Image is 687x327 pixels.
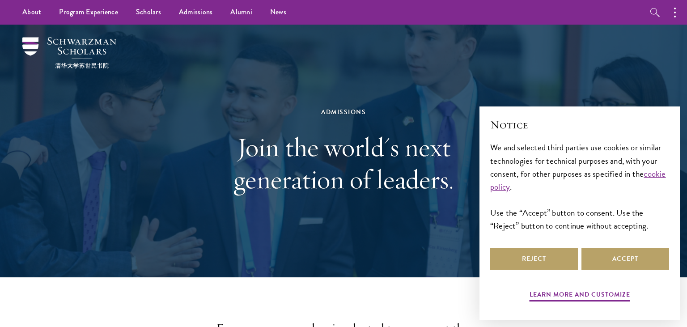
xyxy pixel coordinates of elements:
[490,117,669,132] h2: Notice
[490,248,578,270] button: Reject
[490,167,666,193] a: cookie policy
[581,248,669,270] button: Accept
[189,131,498,195] h1: Join the world's next generation of leaders.
[530,289,630,303] button: Learn more and customize
[22,37,116,68] img: Schwarzman Scholars
[490,141,669,232] div: We and selected third parties use cookies or similar technologies for technical purposes and, wit...
[189,106,498,118] div: Admissions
